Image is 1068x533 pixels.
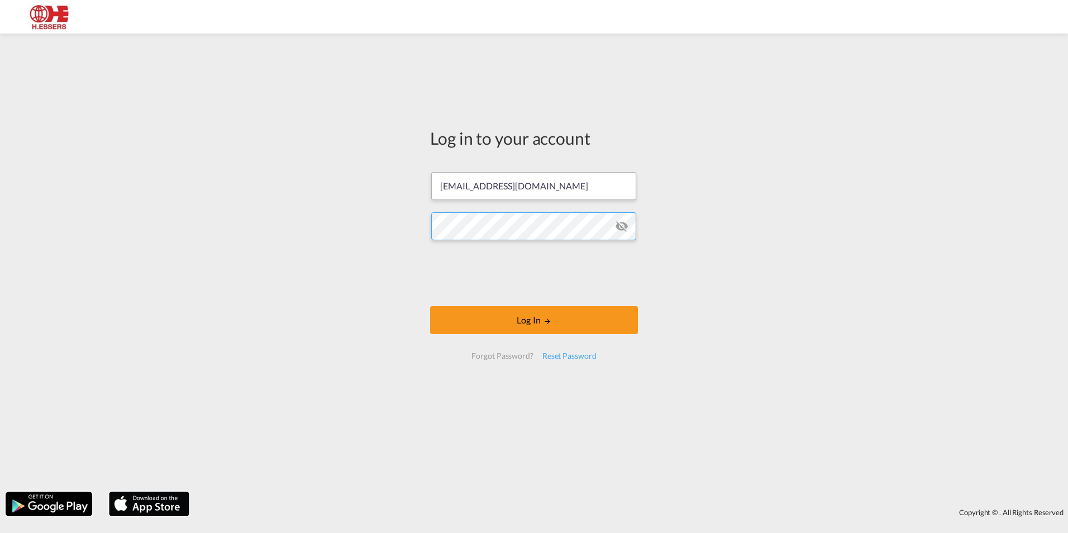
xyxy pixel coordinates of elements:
div: Reset Password [538,346,601,366]
img: google.png [4,491,93,517]
button: LOGIN [430,306,638,334]
md-icon: icon-eye-off [615,220,628,233]
img: apple.png [108,491,190,517]
div: Forgot Password? [467,346,537,366]
div: Copyright © . All Rights Reserved [195,503,1068,522]
img: 690005f0ba9d11ee90968bb23dcea500.JPG [17,4,92,30]
iframe: reCAPTCHA [449,251,619,295]
div: Log in to your account [430,126,638,150]
input: Enter email/phone number [431,172,636,200]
